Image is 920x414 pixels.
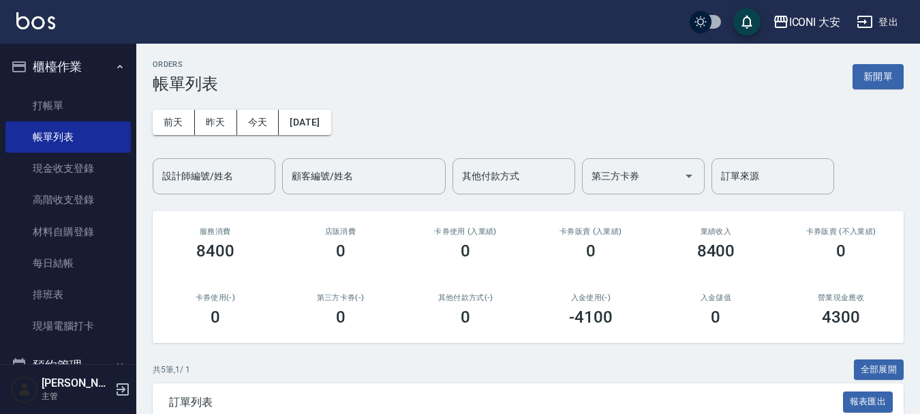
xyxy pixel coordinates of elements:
h3: 8400 [196,241,234,261]
a: 現金收支登錄 [5,153,131,184]
h3: 0 [586,241,596,261]
h2: 卡券使用(-) [169,293,262,302]
button: 新開單 [853,64,904,89]
h2: 入金使用(-) [545,293,637,302]
button: [DATE] [279,110,331,135]
h2: 其他付款方式(-) [419,293,512,302]
a: 報表匯出 [843,395,893,408]
button: 前天 [153,110,195,135]
button: 昨天 [195,110,237,135]
img: Person [11,376,38,403]
button: Open [678,165,700,187]
h3: 0 [461,308,470,327]
h3: 0 [211,308,220,327]
a: 高階收支登錄 [5,184,131,216]
a: 每日結帳 [5,248,131,279]
a: 新開單 [853,70,904,83]
h3: 8400 [697,241,735,261]
h2: 營業現金應收 [795,293,887,302]
button: 登出 [851,10,904,35]
button: 櫃檯作業 [5,49,131,85]
a: 打帳單 [5,90,131,121]
h5: [PERSON_NAME] [42,376,111,390]
button: ICONI 大安 [767,8,846,36]
p: 主管 [42,390,111,402]
a: 材料自購登錄 [5,216,131,248]
a: 排班表 [5,279,131,310]
button: 今天 [237,110,279,135]
button: 報表匯出 [843,391,893,413]
h2: 店販消費 [294,227,387,236]
h3: 0 [836,241,846,261]
img: Logo [16,12,55,29]
span: 訂單列表 [169,396,843,409]
h2: 入金儲值 [670,293,763,302]
h3: -4100 [569,308,613,327]
h2: 卡券販賣 (不入業績) [795,227,887,236]
h3: 4300 [822,308,860,327]
a: 帳單列表 [5,121,131,153]
h3: 服務消費 [169,227,262,236]
div: ICONI 大安 [789,14,841,31]
h3: 帳單列表 [153,74,218,93]
button: 預約管理 [5,348,131,383]
button: 全部展開 [854,359,904,381]
h3: 0 [711,308,720,327]
h3: 0 [336,241,346,261]
h2: ORDERS [153,60,218,69]
h2: 卡券販賣 (入業績) [545,227,637,236]
h2: 卡券使用 (入業績) [419,227,512,236]
h3: 0 [336,308,346,327]
h2: 第三方卡券(-) [294,293,387,302]
p: 共 5 筆, 1 / 1 [153,364,190,376]
h2: 業績收入 [670,227,763,236]
a: 現場電腦打卡 [5,310,131,342]
button: save [733,8,761,35]
h3: 0 [461,241,470,261]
